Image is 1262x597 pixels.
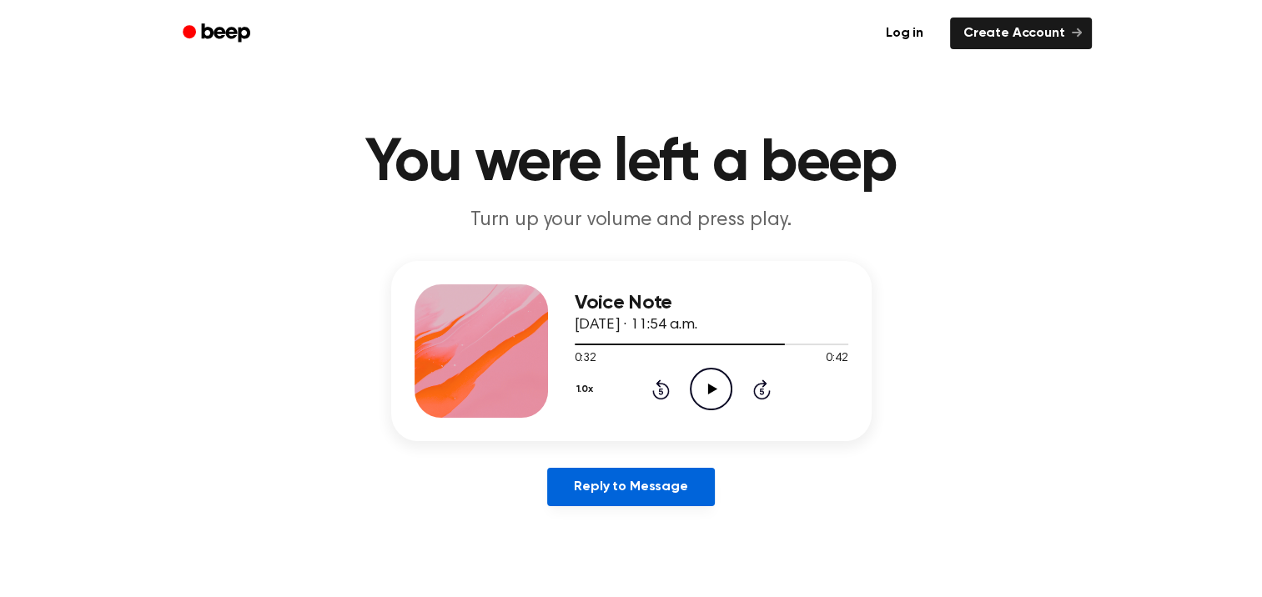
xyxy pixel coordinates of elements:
[311,207,952,234] p: Turn up your volume and press play.
[826,350,847,368] span: 0:42
[575,318,697,333] span: [DATE] · 11:54 a.m.
[575,292,848,314] h3: Voice Note
[575,350,596,368] span: 0:32
[575,375,600,404] button: 1.0x
[171,18,265,50] a: Beep
[869,14,940,53] a: Log in
[204,133,1058,193] h1: You were left a beep
[950,18,1092,49] a: Create Account
[547,468,714,506] a: Reply to Message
